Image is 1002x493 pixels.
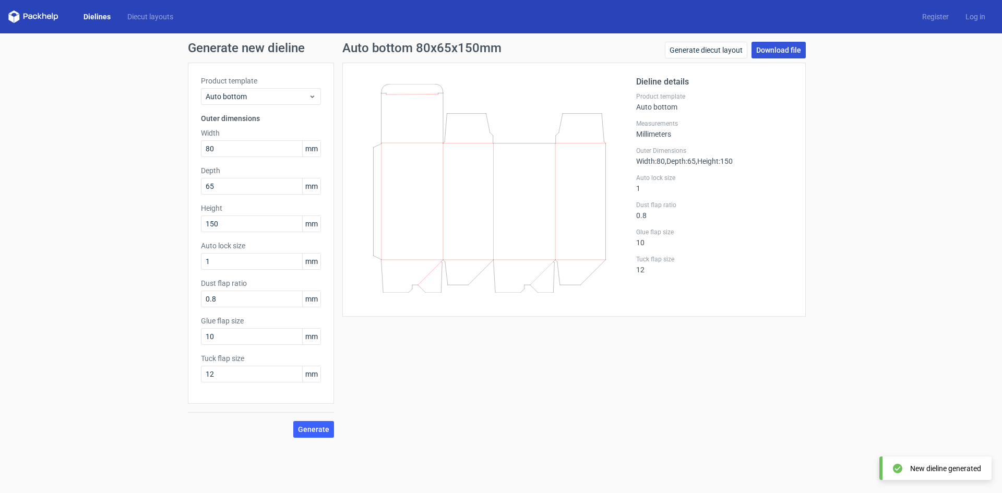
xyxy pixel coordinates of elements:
h1: Generate new dieline [188,42,814,54]
span: , Depth : 65 [665,157,696,165]
span: Width : 80 [636,157,665,165]
a: Log in [957,11,994,22]
div: 1 [636,174,793,193]
h3: Outer dimensions [201,113,321,124]
div: 0.8 [636,201,793,220]
label: Dust flap ratio [636,201,793,209]
label: Measurements [636,119,793,128]
div: New dieline generated [910,463,981,474]
h1: Auto bottom 80x65x150mm [342,42,502,54]
label: Auto lock size [201,241,321,251]
span: mm [302,329,320,344]
div: Auto bottom [636,92,793,111]
div: Millimeters [636,119,793,138]
label: Tuck flap size [636,255,793,263]
span: mm [302,178,320,194]
label: Glue flap size [201,316,321,326]
label: Tuck flap size [201,353,321,364]
span: mm [302,216,320,232]
label: Outer Dimensions [636,147,793,155]
a: Generate diecut layout [665,42,747,58]
span: Auto bottom [206,91,308,102]
a: Dielines [75,11,119,22]
div: 10 [636,228,793,247]
label: Product template [636,92,793,101]
label: Product template [201,76,321,86]
span: mm [302,254,320,269]
label: Width [201,128,321,138]
label: Glue flap size [636,228,793,236]
div: 12 [636,255,793,274]
a: Diecut layouts [119,11,182,22]
label: Dust flap ratio [201,278,321,288]
label: Auto lock size [636,174,793,182]
span: Generate [298,426,329,433]
label: Depth [201,165,321,176]
a: Register [914,11,957,22]
label: Height [201,203,321,213]
h2: Dieline details [636,76,793,88]
button: Generate [293,421,334,438]
span: mm [302,366,320,382]
span: , Height : 150 [696,157,733,165]
a: Download file [751,42,806,58]
span: mm [302,291,320,307]
span: mm [302,141,320,157]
